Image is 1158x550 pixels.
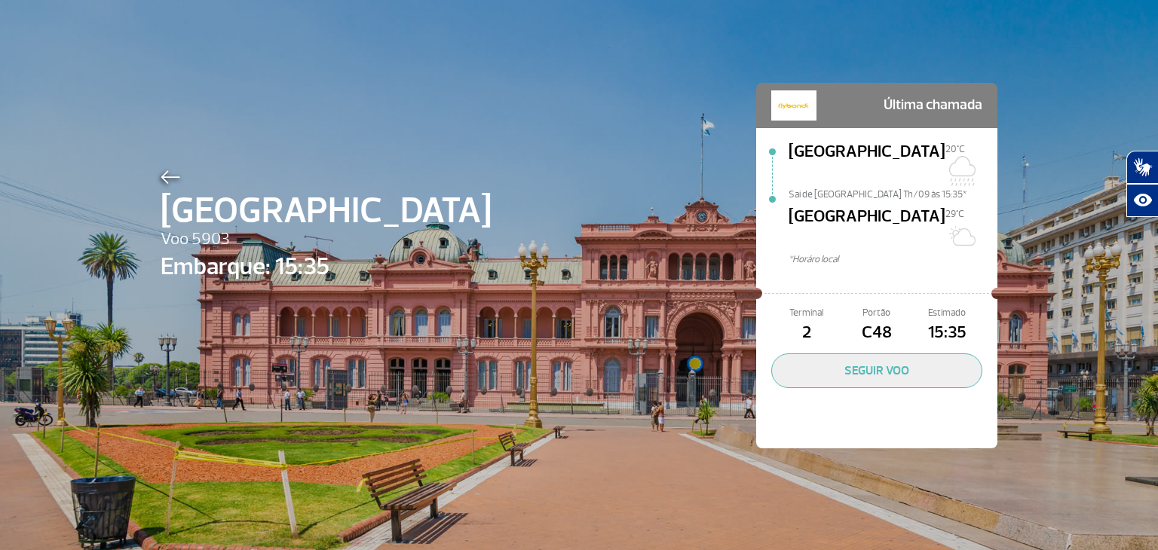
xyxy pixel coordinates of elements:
img: Sol com muitas nuvens [945,221,976,251]
span: C48 [841,320,911,346]
img: Chuvoso [945,156,976,186]
span: Terminal [771,306,841,320]
button: Abrir recursos assistivos. [1126,184,1158,217]
button: Abrir tradutor de língua de sinais. [1126,151,1158,184]
span: 15:35 [912,320,982,346]
button: SEGUIR VOO [771,353,982,388]
span: 20°C [945,143,965,155]
span: *Horáro local [789,252,997,267]
span: [GEOGRAPHIC_DATA] [789,139,945,188]
span: Sai de [GEOGRAPHIC_DATA] Th/09 às 15:35* [789,188,997,198]
span: Portão [841,306,911,320]
span: [GEOGRAPHIC_DATA] [789,204,945,252]
span: 29°C [945,208,964,220]
div: Plugin de acessibilidade da Hand Talk. [1126,151,1158,217]
span: [GEOGRAPHIC_DATA] [161,184,492,238]
span: Última chamada [884,90,982,121]
span: 2 [771,320,841,346]
span: Voo 5903 [161,227,492,252]
span: Estimado [912,306,982,320]
span: Embarque: 15:35 [161,249,492,285]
